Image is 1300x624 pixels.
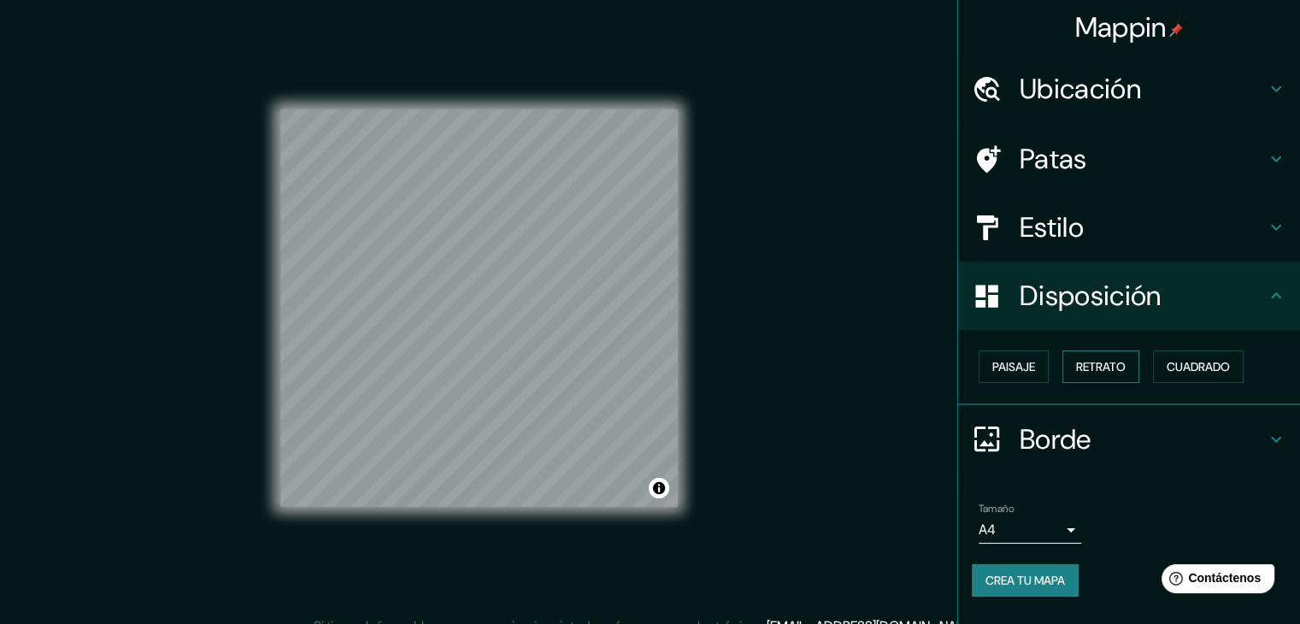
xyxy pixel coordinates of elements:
[280,109,678,507] canvas: Mapa
[1020,141,1087,177] font: Patas
[1062,350,1139,383] button: Retrato
[958,193,1300,262] div: Estilo
[1169,23,1183,37] img: pin-icon.png
[1020,71,1141,107] font: Ubicación
[649,478,669,498] button: Activar o desactivar atribución
[958,55,1300,123] div: Ubicación
[958,262,1300,330] div: Disposición
[1167,359,1230,374] font: Cuadrado
[1020,209,1084,245] font: Estilo
[979,502,1014,515] font: Tamaño
[1020,421,1091,457] font: Borde
[1075,9,1167,45] font: Mappin
[985,573,1065,588] font: Crea tu mapa
[979,521,996,539] font: A4
[979,350,1049,383] button: Paisaje
[958,405,1300,474] div: Borde
[1153,350,1244,383] button: Cuadrado
[1148,557,1281,605] iframe: Lanzador de widgets de ayuda
[1020,278,1161,314] font: Disposición
[972,564,1079,597] button: Crea tu mapa
[958,125,1300,193] div: Patas
[992,359,1035,374] font: Paisaje
[1076,359,1126,374] font: Retrato
[979,516,1081,544] div: A4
